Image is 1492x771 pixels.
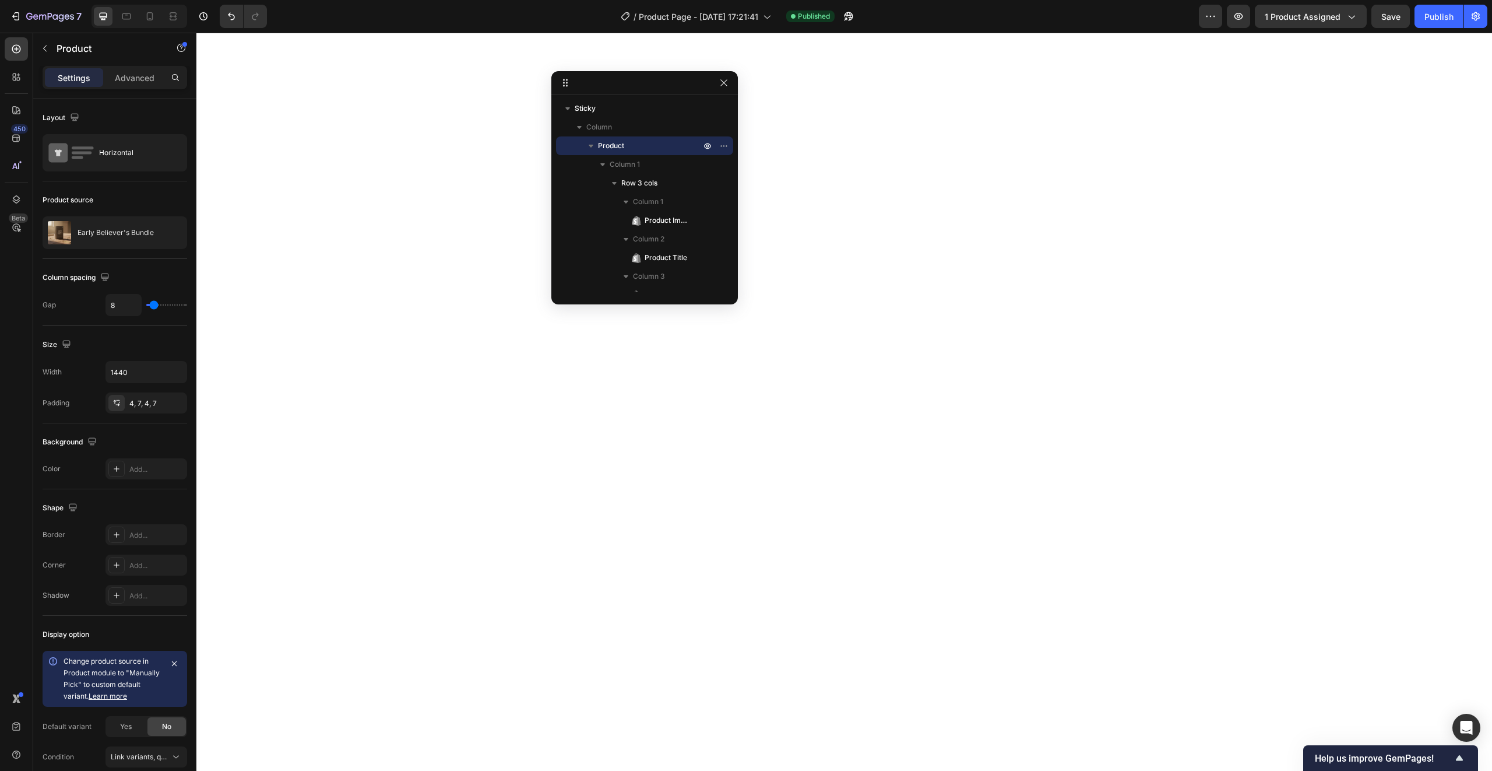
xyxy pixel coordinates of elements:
[1371,5,1410,28] button: Save
[43,752,74,762] div: Condition
[58,72,90,84] p: Settings
[43,464,61,474] div: Color
[43,195,93,205] div: Product source
[43,434,99,450] div: Background
[633,271,665,282] span: Column 3
[129,464,184,475] div: Add...
[43,721,92,732] div: Default variant
[76,9,82,23] p: 7
[645,252,687,264] span: Product Title
[1255,5,1367,28] button: 1 product assigned
[99,139,170,166] div: Horizontal
[610,159,640,170] span: Column 1
[645,289,689,301] span: Product Price
[598,140,624,152] span: Product
[43,530,65,540] div: Border
[106,362,186,383] input: Auto
[633,233,664,245] span: Column 2
[43,367,62,377] div: Width
[645,215,689,226] span: Product Images
[1424,10,1454,23] div: Publish
[43,270,112,286] div: Column spacing
[196,33,1492,771] iframe: Design area
[105,747,187,768] button: Link variants, quantity <br> between same products
[43,500,80,516] div: Shape
[575,103,596,114] span: Sticky
[48,221,71,244] img: product feature img
[43,110,82,126] div: Layout
[89,692,127,700] a: Learn more
[5,5,87,28] button: 7
[9,213,28,223] div: Beta
[43,590,69,601] div: Shadow
[1452,714,1480,742] div: Open Intercom Messenger
[621,177,657,189] span: Row 3 cols
[11,124,28,134] div: 450
[43,337,73,353] div: Size
[1414,5,1463,28] button: Publish
[129,398,184,409] div: 4, 7, 4, 7
[633,196,663,208] span: Column 1
[129,530,184,541] div: Add...
[639,10,758,23] span: Product Page - [DATE] 17:21:41
[129,560,184,571] div: Add...
[1315,751,1466,765] button: Show survey - Help us improve GemPages!
[64,657,160,700] span: Change product source in Product module to "Manually Pick" to custom default variant.
[1381,12,1400,22] span: Save
[43,398,69,408] div: Padding
[43,560,66,570] div: Corner
[129,591,184,601] div: Add...
[43,300,56,310] div: Gap
[634,10,636,23] span: /
[78,229,154,237] p: Early Believer's Bundle
[798,11,830,22] span: Published
[162,721,171,732] span: No
[111,752,283,761] span: Link variants, quantity <br> between same products
[106,295,141,316] input: Auto
[220,5,267,28] div: Undo/Redo
[1265,10,1340,23] span: 1 product assigned
[57,41,156,55] p: Product
[586,121,612,133] span: Column
[115,72,154,84] p: Advanced
[43,629,89,640] div: Display option
[120,721,132,732] span: Yes
[1315,753,1452,764] span: Help us improve GemPages!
